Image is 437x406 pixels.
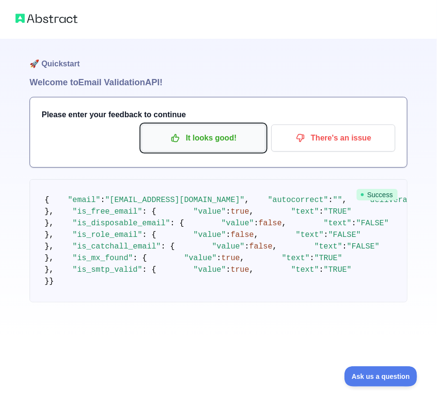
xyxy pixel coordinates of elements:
span: "text" [291,265,319,274]
img: Abstract logo [16,12,78,25]
span: true [221,254,240,263]
span: "is_catchall_email" [73,242,161,251]
span: "TRUE" [324,265,352,274]
span: "" [333,196,342,204]
span: : { [142,207,156,216]
iframe: Toggle Customer Support [344,366,418,387]
span: "TRUE" [314,254,343,263]
span: , [254,231,259,239]
span: "text" [324,219,352,228]
span: : [245,242,250,251]
span: : [226,207,231,216]
span: false [231,231,254,239]
span: "FALSE" [356,219,389,228]
span: : { [133,254,147,263]
span: : [319,207,324,216]
span: "is_disposable_email" [73,219,171,228]
span: "value" [212,242,245,251]
span: "value" [193,231,226,239]
span: : [226,265,231,274]
span: "value" [193,207,226,216]
span: "is_smtp_valid" [73,265,142,274]
p: There's an issue [279,130,388,146]
button: There's an issue [271,125,395,152]
span: "email" [68,196,100,204]
h3: Please enter your feedback to continue [42,109,395,121]
span: "text" [296,231,324,239]
span: Success [357,189,398,201]
span: : [324,231,328,239]
span: "is_role_email" [73,231,142,239]
span: : [254,219,259,228]
span: "FALSE" [328,231,361,239]
span: , [250,265,254,274]
span: : [319,265,324,274]
span: "text" [314,242,343,251]
span: : [226,231,231,239]
span: "text" [291,207,319,216]
span: { [45,196,49,204]
h1: 🚀 Quickstart [30,39,407,76]
span: "FALSE" [347,242,379,251]
span: : [343,242,347,251]
span: "is_free_email" [73,207,142,216]
span: "value" [193,265,226,274]
span: "[EMAIL_ADDRESS][DOMAIN_NAME]" [105,196,245,204]
span: , [282,219,287,228]
span: "is_mx_found" [73,254,133,263]
span: "text" [282,254,310,263]
span: "value" [221,219,254,228]
span: : [217,254,221,263]
span: , [343,196,347,204]
span: , [240,254,245,263]
span: true [231,207,249,216]
span: : { [161,242,175,251]
span: : { [170,219,184,228]
span: false [259,219,282,228]
span: : [328,196,333,204]
span: "autocorrect" [268,196,328,204]
button: It looks good! [141,125,265,152]
span: : [352,219,357,228]
span: true [231,265,249,274]
span: "value" [184,254,217,263]
span: , [245,196,250,204]
span: , [273,242,278,251]
h1: Welcome to Email Validation API! [30,76,407,89]
span: : [310,254,314,263]
span: : [100,196,105,204]
span: : { [142,265,156,274]
span: "TRUE" [324,207,352,216]
span: : { [142,231,156,239]
p: It looks good! [149,130,258,146]
span: false [250,242,273,251]
span: , [250,207,254,216]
